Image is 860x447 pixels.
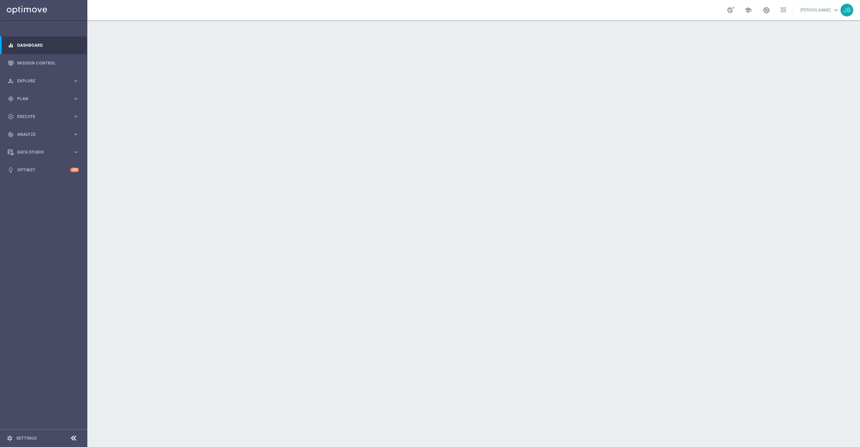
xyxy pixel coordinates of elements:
a: Settings [16,436,37,440]
button: Data Studio keyboard_arrow_right [7,150,79,155]
div: Plan [8,96,73,102]
i: keyboard_arrow_right [73,131,79,137]
a: [PERSON_NAME]keyboard_arrow_down [800,5,841,15]
span: school [744,6,752,14]
div: Data Studio [8,149,73,155]
i: lightbulb [8,167,14,173]
i: gps_fixed [8,96,14,102]
div: Mission Control [8,54,79,72]
span: Execute [17,115,73,119]
button: play_circle_outline Execute keyboard_arrow_right [7,114,79,119]
a: Dashboard [17,36,79,54]
i: person_search [8,78,14,84]
span: keyboard_arrow_down [832,6,840,14]
i: track_changes [8,131,14,137]
i: equalizer [8,42,14,48]
span: Analyze [17,132,73,136]
i: keyboard_arrow_right [73,149,79,155]
i: keyboard_arrow_right [73,78,79,84]
i: keyboard_arrow_right [73,95,79,102]
i: keyboard_arrow_right [73,113,79,120]
button: track_changes Analyze keyboard_arrow_right [7,132,79,137]
a: Mission Control [17,54,79,72]
div: Execute [8,114,73,120]
button: Mission Control [7,60,79,66]
i: play_circle_outline [8,114,14,120]
div: JB [841,4,853,16]
span: Explore [17,79,73,83]
span: Data Studio [17,150,73,154]
div: Explore [8,78,73,84]
div: +10 [70,168,79,172]
span: Plan [17,97,73,101]
button: lightbulb Optibot +10 [7,167,79,173]
div: Dashboard [8,36,79,54]
i: settings [7,435,13,441]
button: gps_fixed Plan keyboard_arrow_right [7,96,79,101]
div: Optibot [8,161,79,179]
button: equalizer Dashboard [7,43,79,48]
a: Optibot [17,161,70,179]
div: Analyze [8,131,73,137]
button: person_search Explore keyboard_arrow_right [7,78,79,84]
